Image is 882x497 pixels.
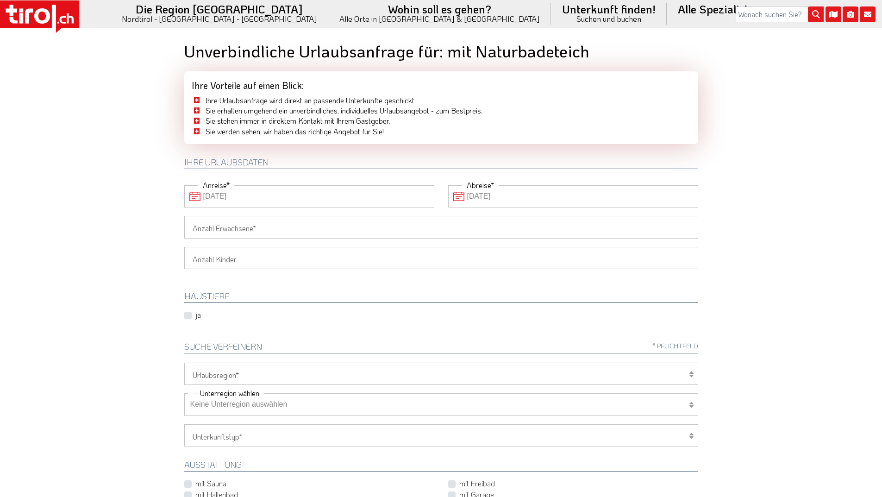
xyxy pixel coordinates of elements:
[195,478,226,489] label: mit Sauna
[843,6,858,22] i: Fotogalerie
[192,95,691,106] li: Ihre Urlaubsanfrage wird direkt an passende Unterkünfte geschickt.
[184,71,698,95] div: Ihre Vorteile auf einen Blick:
[195,310,201,320] label: ja
[184,42,698,60] h1: Unverbindliche Urlaubsanfrage für: mit Naturbadeteich
[192,116,691,126] li: Sie stehen immer in direktem Kontakt mit Ihrem Gastgeber.
[459,478,495,489] label: mit Freibad
[184,342,698,353] h2: Suche verfeinern
[184,460,698,472] h2: Ausstattung
[192,126,691,137] li: Sie werden sehen, wir haben das richtige Angebot für Sie!
[736,6,824,22] input: Wonach suchen Sie?
[184,292,698,303] h2: HAUSTIERE
[122,15,317,23] small: Nordtirol - [GEOGRAPHIC_DATA] - [GEOGRAPHIC_DATA]
[652,342,698,349] span: * Pflichtfeld
[184,158,698,169] h2: Ihre Urlaubsdaten
[826,6,841,22] i: Karte öffnen
[339,15,540,23] small: Alle Orte in [GEOGRAPHIC_DATA] & [GEOGRAPHIC_DATA]
[860,6,876,22] i: Kontakt
[562,15,656,23] small: Suchen und buchen
[192,106,691,116] li: Sie erhalten umgehend ein unverbindliches, individuelles Urlaubsangebot - zum Bestpreis.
